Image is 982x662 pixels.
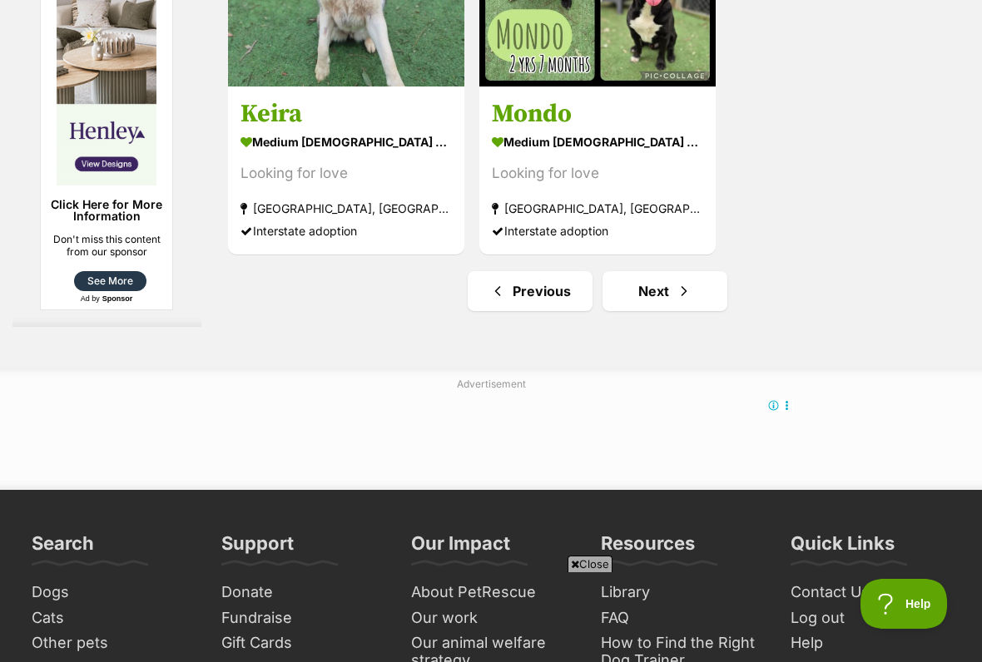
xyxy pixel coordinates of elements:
[25,630,198,656] a: Other pets
[188,398,794,473] iframe: Advertisement
[603,271,727,311] a: Next page
[492,130,703,154] strong: medium [DEMOGRAPHIC_DATA] Dog
[241,130,452,154] strong: medium [DEMOGRAPHIC_DATA] Dog
[492,98,703,130] h3: Mondo
[241,220,452,242] div: Interstate adoption
[228,86,464,254] a: Keira medium [DEMOGRAPHIC_DATA] Dog Looking for love [GEOGRAPHIC_DATA], [GEOGRAPHIC_DATA] Interst...
[25,580,198,605] a: Dogs
[241,98,452,130] h3: Keira
[601,531,695,565] h3: Resources
[791,531,895,565] h3: Quick Links
[188,579,794,654] iframe: Advertisement
[860,579,949,629] iframe: Help Scout Beacon - Open
[479,86,716,254] a: Mondo medium [DEMOGRAPHIC_DATA] Dog Looking for love [GEOGRAPHIC_DATA], [GEOGRAPHIC_DATA] Interst...
[25,605,198,631] a: Cats
[32,531,94,565] h3: Search
[241,162,452,185] div: Looking for love
[226,271,970,311] nav: Pagination
[241,197,452,220] strong: [GEOGRAPHIC_DATA], [GEOGRAPHIC_DATA]
[221,531,294,565] h3: Support
[492,197,703,220] strong: [GEOGRAPHIC_DATA], [GEOGRAPHIC_DATA]
[492,162,703,185] div: Looking for love
[468,271,593,311] a: Previous page
[568,556,613,572] span: Close
[784,630,957,656] a: Help
[492,220,703,242] div: Interstate adoption
[411,531,510,565] h3: Our Impact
